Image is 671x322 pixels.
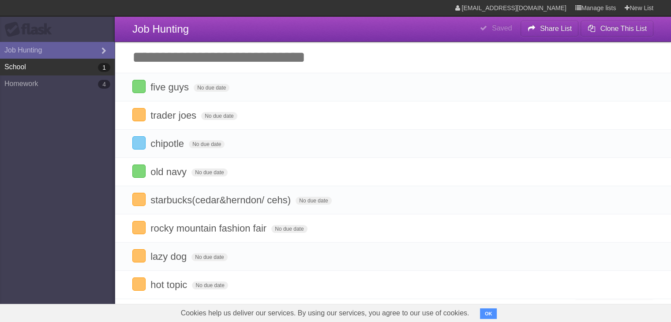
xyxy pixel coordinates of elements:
[150,82,191,93] span: five guys
[191,253,227,261] span: No due date
[150,166,189,177] span: old navy
[191,168,227,176] span: No due date
[296,197,331,205] span: No due date
[132,193,146,206] label: Done
[600,25,647,32] b: Clone This List
[540,25,572,32] b: Share List
[492,24,512,32] b: Saved
[201,112,237,120] span: No due date
[271,225,307,233] span: No due date
[132,249,146,262] label: Done
[194,84,229,92] span: No due date
[132,136,146,150] label: Done
[172,304,478,322] span: Cookies help us deliver our services. By using our services, you agree to our use of cookies.
[150,110,199,121] span: trader joes
[132,23,189,35] span: Job Hunting
[132,80,146,93] label: Done
[132,277,146,291] label: Done
[150,223,269,234] span: rocky mountain fashion fair
[98,63,110,72] b: 1
[132,165,146,178] label: Done
[521,21,579,37] button: Share List
[132,108,146,121] label: Done
[189,140,225,148] span: No due date
[4,22,57,37] div: Flask
[581,21,653,37] button: Clone This List
[150,138,186,149] span: chipotle
[132,221,146,234] label: Done
[98,80,110,89] b: 4
[192,281,228,289] span: No due date
[150,251,189,262] span: lazy dog
[150,195,293,206] span: starbucks(cedar&herndon/ cehs)
[150,279,189,290] span: hot topic
[480,308,497,319] button: OK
